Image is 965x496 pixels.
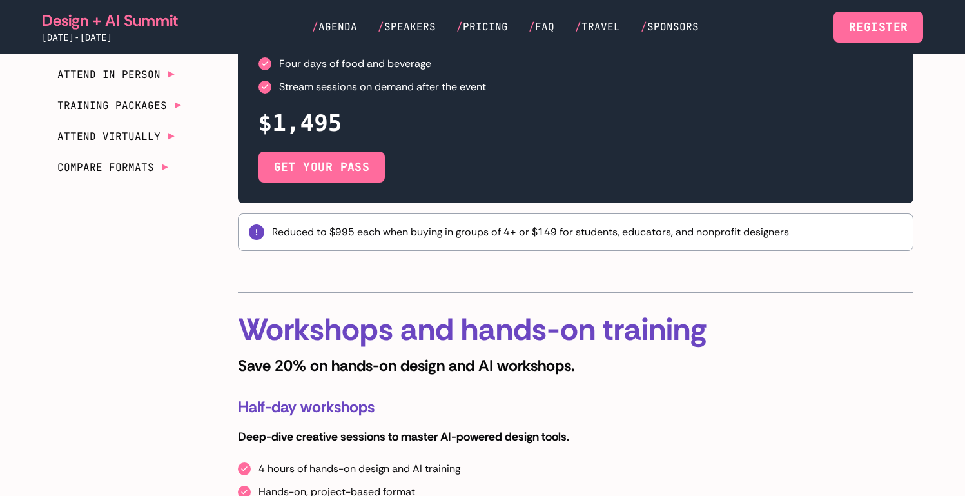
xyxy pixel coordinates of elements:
button: COMPARE FORMATS▶ [52,155,217,181]
a: /Agenda [312,19,357,35]
span: COMPARE FORMATS [57,160,154,175]
span: ▶ [168,67,175,83]
h3: Half-day workshops [238,397,913,417]
span: Sponsors [647,20,699,34]
a: Design + AI Summit [42,10,178,31]
span: Agenda [318,20,357,34]
span: Four days of food and beverage [279,56,431,72]
span: ATTEND IN PERSON [57,67,161,83]
button: ATTEND IN PERSON▶ [52,62,217,88]
h2: Workshops and hands-on training [238,314,913,345]
a: /Travel [575,19,620,35]
a: Register [833,12,924,43]
span: 4 hours of hands-on design and AI training [258,461,460,477]
span: ▶ [162,160,168,175]
span: / [456,20,463,34]
div: [DATE]-[DATE] [42,31,178,44]
button: GET YOUR PASS [258,152,385,183]
span: ▶ [175,98,181,114]
span: Pricing [463,20,508,34]
p: Reduced to $995 each when buying in groups of 4+ or $149 for students, educators, and nonprofit d... [272,224,789,240]
span: / [641,20,647,34]
span: / [575,20,581,34]
span: / [312,20,318,34]
a: /FAQ [529,19,554,35]
a: /Pricing [456,19,508,35]
p: Save 20% on hands-on design and AI workshops. [238,355,913,376]
span: TRAINING PACKAGES [57,98,167,114]
button: TRAINING PACKAGES▶ [52,93,217,119]
span: ▶ [168,129,175,144]
p: Deep-dive creative sessions to master AI-powered design tools. [238,428,913,446]
span: / [378,20,384,34]
a: /Speakers [378,19,436,35]
span: ! [255,226,258,239]
a: /Sponsors [641,19,699,35]
span: ATTEND VIRTUALLY [57,129,161,144]
span: $1,495 [258,110,342,136]
span: Travel [581,20,620,34]
span: Stream sessions on demand after the event [279,79,486,95]
span: / [529,20,535,34]
span: FAQ [535,20,554,34]
span: Speakers [384,20,436,34]
button: ATTEND VIRTUALLY▶ [52,124,217,150]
